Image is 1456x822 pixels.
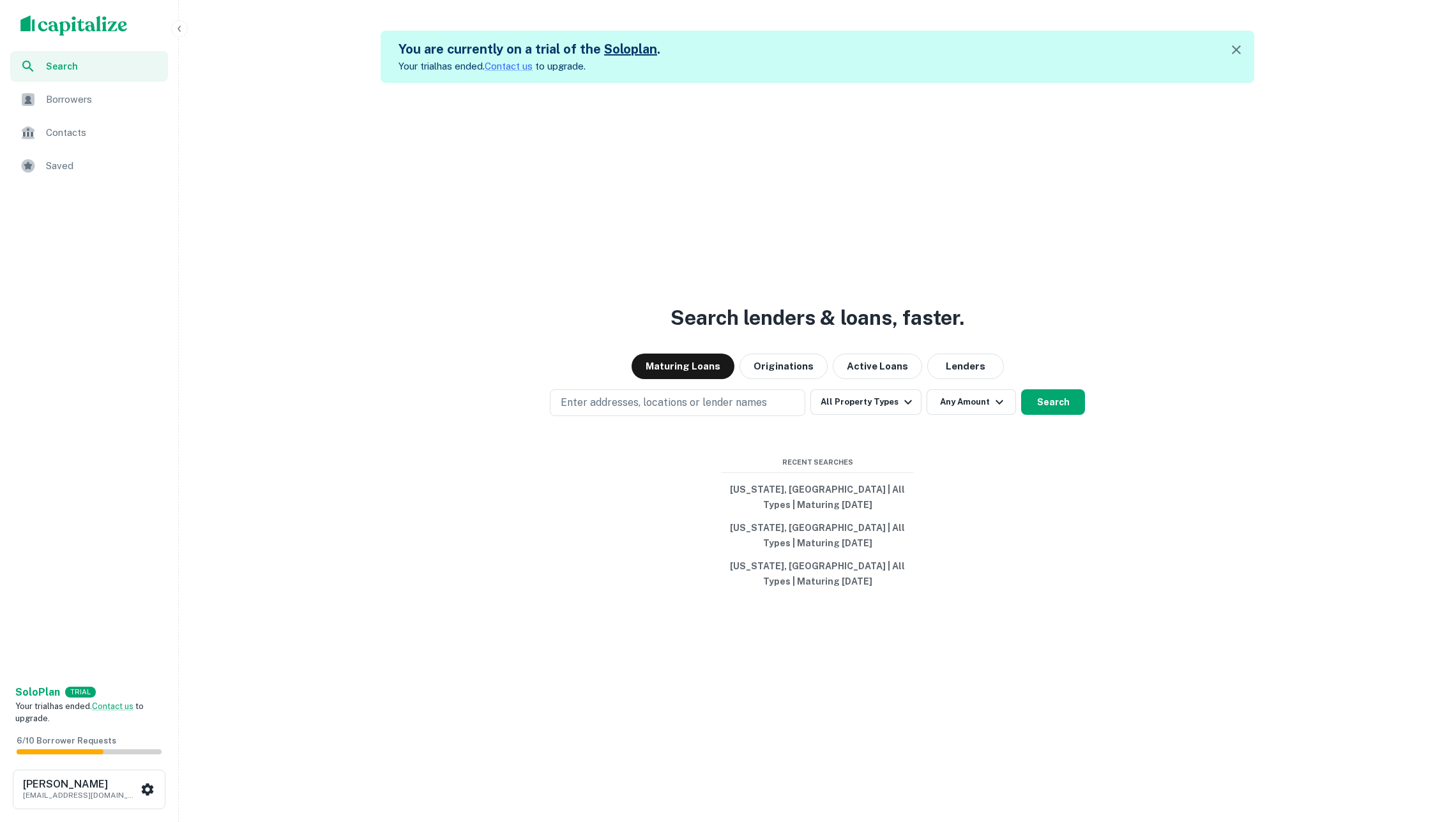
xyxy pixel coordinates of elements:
strong: Solo Plan [15,686,60,698]
span: Saved [46,158,160,174]
a: SoloPlan [15,685,60,700]
p: [EMAIL_ADDRESS][DOMAIN_NAME] [23,789,138,801]
div: TRIAL [65,687,96,698]
span: Your trial has ended. to upgrade. [15,701,144,724]
h6: [PERSON_NAME] [23,779,138,789]
button: [PERSON_NAME][EMAIL_ADDRESS][DOMAIN_NAME] [13,770,165,809]
span: Contacts [46,125,160,140]
button: Originations [739,354,828,379]
h5: You are currently on a trial of the . [398,40,660,59]
img: capitalize-logo.png [20,15,128,36]
button: Enter addresses, locations or lender names [550,389,805,416]
button: Any Amount [927,389,1016,415]
a: Search [10,51,168,82]
a: Soloplan [604,41,657,57]
span: Borrowers [46,92,160,107]
iframe: Chat Widget [1392,720,1456,781]
button: [US_STATE], [GEOGRAPHIC_DATA] | All Types | Maturing [DATE] [722,516,913,555]
a: Saved [10,151,168,181]
button: Maturing Loans [632,354,734,379]
button: All Property Types [810,389,921,415]
a: Contact us [92,701,133,711]
button: Active Loans [833,354,922,379]
span: 6 / 10 Borrower Requests [17,736,116,745]
p: Your trial has ended. to upgrade. [398,59,660,74]
a: Contacts [10,117,168,148]
button: [US_STATE], [GEOGRAPHIC_DATA] | All Types | Maturing [DATE] [722,478,913,516]
button: [US_STATE], [GEOGRAPHIC_DATA] | All Types | Maturing [DATE] [722,555,913,593]
a: Borrowers [10,84,168,115]
button: Search [1021,389,1085,415]
a: Contact us [485,61,533,71]
span: Search [46,59,160,73]
span: Recent Searches [722,457,913,468]
button: Lenders [927,354,1004,379]
h3: Search lenders & loans, faster. [671,303,964,333]
p: Enter addresses, locations or lender names [561,395,767,410]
